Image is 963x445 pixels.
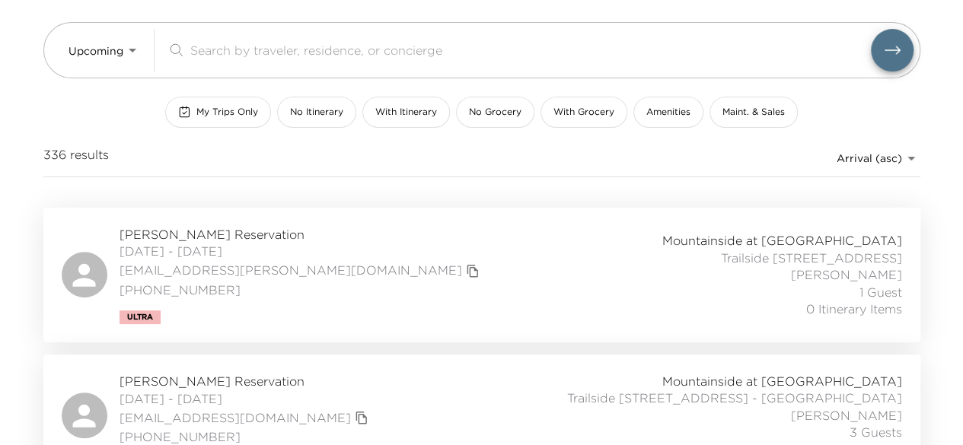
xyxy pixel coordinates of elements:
span: Upcoming [69,44,123,58]
span: Trailside [STREET_ADDRESS] - [GEOGRAPHIC_DATA] [567,389,902,406]
button: No Grocery [456,97,534,128]
a: [PERSON_NAME] Reservation[DATE] - [DATE][EMAIL_ADDRESS][PERSON_NAME][DOMAIN_NAME]copy primary mem... [43,208,920,342]
button: With Grocery [540,97,627,128]
span: 1 Guest [859,284,902,300]
span: 0 Itinerary Items [806,300,902,317]
button: Maint. & Sales [709,97,798,128]
span: Ultra [127,313,153,322]
span: [PHONE_NUMBER] [120,281,483,298]
span: [PERSON_NAME] [791,407,902,424]
button: copy primary member email [462,260,483,281]
span: [PERSON_NAME] [791,266,902,283]
button: My Trips Only [165,97,271,128]
span: Mountainside at [GEOGRAPHIC_DATA] [662,232,902,249]
button: copy primary member email [351,407,372,428]
span: Arrival (asc) [837,151,902,165]
span: No Grocery [469,106,521,119]
input: Search by traveler, residence, or concierge [190,41,871,59]
span: [DATE] - [DATE] [120,390,372,407]
button: With Itinerary [362,97,450,128]
span: [PERSON_NAME] Reservation [120,226,483,243]
span: My Trips Only [196,106,258,119]
span: Maint. & Sales [722,106,785,119]
span: Trailside [STREET_ADDRESS] [721,250,902,266]
span: Amenities [646,106,690,119]
span: 3 Guests [850,424,902,440]
span: [DATE] - [DATE] [120,243,483,259]
span: No Itinerary [290,106,343,119]
a: [EMAIL_ADDRESS][DOMAIN_NAME] [120,409,351,426]
span: With Grocery [553,106,614,119]
span: 336 results [43,146,109,170]
span: [PERSON_NAME] Reservation [120,373,372,389]
span: Mountainside at [GEOGRAPHIC_DATA] [662,373,902,389]
span: [PHONE_NUMBER] [120,428,372,445]
button: No Itinerary [277,97,356,128]
button: Amenities [633,97,703,128]
a: [EMAIL_ADDRESS][PERSON_NAME][DOMAIN_NAME] [120,262,462,278]
span: With Itinerary [375,106,437,119]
